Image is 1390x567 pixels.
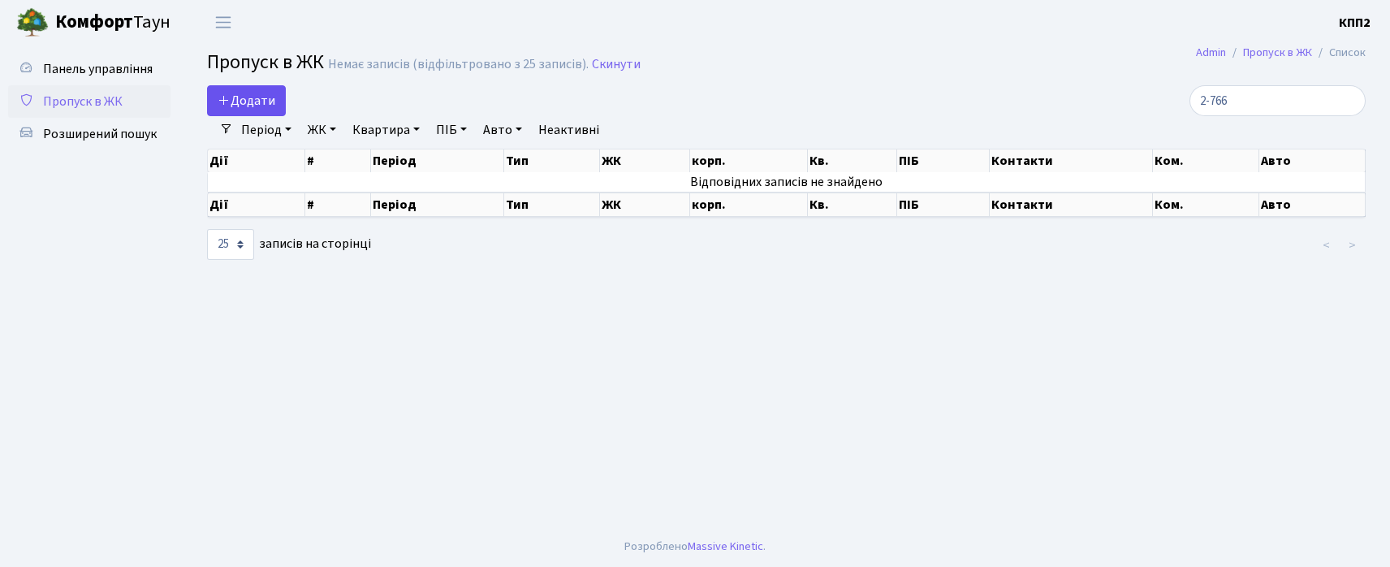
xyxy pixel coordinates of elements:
a: Пропуск в ЖК [1243,44,1312,61]
a: ПІБ [430,116,473,144]
span: Додати [218,92,275,110]
th: Період [371,193,504,217]
th: Авто [1259,193,1366,217]
th: Кв. [808,149,897,172]
button: Переключити навігацію [203,9,244,36]
th: ПІБ [897,149,990,172]
th: Тип [504,193,599,217]
a: Додати [207,85,286,116]
a: Розширений пошук [8,118,171,150]
a: Неактивні [532,116,606,144]
a: Massive Kinetic [688,538,763,555]
select: записів на сторінці [207,229,254,260]
div: Розроблено . [624,538,766,556]
th: # [305,149,372,172]
a: ЖК [301,116,343,144]
a: Період [235,116,298,144]
span: Панель управління [43,60,153,78]
a: Admin [1196,44,1226,61]
td: Відповідних записів не знайдено [208,172,1366,192]
th: корп. [690,149,807,172]
th: Ком. [1153,149,1259,172]
label: записів на сторінці [207,229,371,260]
a: Квартира [346,116,426,144]
th: Ком. [1153,193,1259,217]
a: Авто [477,116,529,144]
a: Панель управління [8,53,171,85]
b: КПП2 [1339,14,1371,32]
a: КПП2 [1339,13,1371,32]
input: Пошук... [1189,85,1366,116]
a: Скинути [592,57,641,72]
th: Дії [208,149,305,172]
span: Розширений пошук [43,125,157,143]
th: Дії [208,193,305,217]
nav: breadcrumb [1172,36,1390,70]
th: ПІБ [897,193,990,217]
div: Немає записів (відфільтровано з 25 записів). [328,57,589,72]
th: корп. [690,193,807,217]
th: ЖК [600,149,691,172]
span: Таун [55,9,171,37]
th: Контакти [990,193,1153,217]
th: Авто [1259,149,1366,172]
th: Тип [504,149,599,172]
th: Період [371,149,504,172]
span: Пропуск в ЖК [207,48,324,76]
th: # [305,193,372,217]
th: Контакти [990,149,1153,172]
img: logo.png [16,6,49,39]
th: ЖК [600,193,691,217]
th: Кв. [808,193,897,217]
a: Пропуск в ЖК [8,85,171,118]
span: Пропуск в ЖК [43,93,123,110]
li: Список [1312,44,1366,62]
b: Комфорт [55,9,133,35]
